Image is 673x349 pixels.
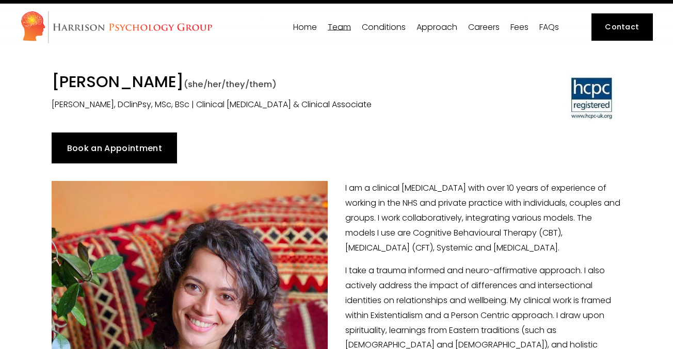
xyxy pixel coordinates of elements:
[52,72,474,94] h1: [PERSON_NAME]
[20,10,213,44] img: Harrison Psychology Group
[52,132,177,163] a: Book an Appointment
[328,23,351,31] span: Team
[293,22,317,32] a: Home
[416,23,457,31] span: Approach
[52,97,474,112] p: [PERSON_NAME], DClinPsy, MSc, BSc | Clinical [MEDICAL_DATA] & Clinical Associate
[52,181,621,255] p: I am a clinical [MEDICAL_DATA] with over 10 years of experience of working in the NHS and private...
[468,22,500,32] a: Careers
[539,22,559,32] a: FAQs
[591,13,653,41] a: Contact
[328,22,351,32] a: folder dropdown
[510,22,528,32] a: Fees
[184,78,277,90] span: (she/her/they/them)
[362,22,406,32] a: folder dropdown
[362,23,406,31] span: Conditions
[416,22,457,32] a: folder dropdown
